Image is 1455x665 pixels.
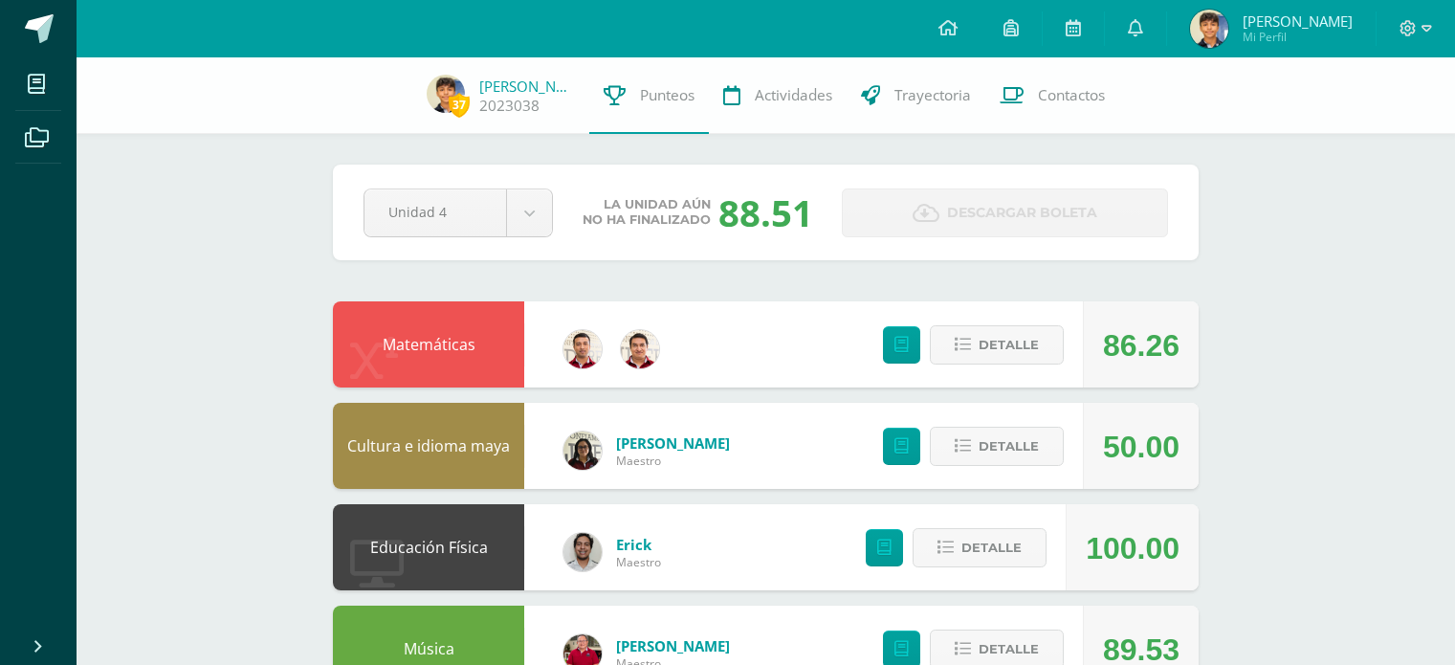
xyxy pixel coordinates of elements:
div: 86.26 [1103,302,1179,388]
span: [PERSON_NAME] [1243,11,1353,31]
img: 8967023db232ea363fa53c906190b046.png [563,330,602,368]
div: Cultura e idioma maya [333,403,524,489]
a: Punteos [589,57,709,134]
span: Descargar boleta [947,189,1097,236]
div: 50.00 [1103,404,1179,490]
a: 2023038 [479,96,540,116]
button: Detalle [930,325,1064,365]
span: La unidad aún no ha finalizado [583,197,711,228]
a: [PERSON_NAME] [479,77,575,96]
a: Trayectoria [847,57,985,134]
a: [PERSON_NAME] [616,636,730,655]
span: Detalle [979,429,1039,464]
span: Unidad 4 [388,189,482,234]
span: 37 [449,93,470,117]
a: Erick [616,535,661,554]
span: Maestro [616,554,661,570]
span: Actividades [755,85,832,105]
span: Contactos [1038,85,1105,105]
img: 0e6c51aebb6d4d2a5558b620d4561360.png [427,75,465,113]
span: Detalle [961,530,1022,565]
span: Punteos [640,85,694,105]
img: c64be9d0b6a0f58b034d7201874f2d94.png [563,432,602,470]
a: [PERSON_NAME] [616,433,730,453]
span: Trayectoria [894,85,971,105]
div: 100.00 [1086,505,1179,591]
button: Detalle [930,427,1064,466]
img: 76b79572e868f347d82537b4f7bc2cf5.png [621,330,659,368]
a: Actividades [709,57,847,134]
a: Contactos [985,57,1119,134]
div: Matemáticas [333,301,524,388]
span: Mi Perfil [1243,29,1353,45]
span: Detalle [979,327,1039,363]
img: 4e0900a1d9a69e7bb80937d985fefa87.png [563,533,602,571]
div: 88.51 [718,188,813,237]
button: Detalle [913,528,1047,567]
img: 0e6c51aebb6d4d2a5558b620d4561360.png [1190,10,1228,48]
span: Maestro [616,453,730,469]
div: Educación Física [333,504,524,590]
a: Unidad 4 [364,189,552,236]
